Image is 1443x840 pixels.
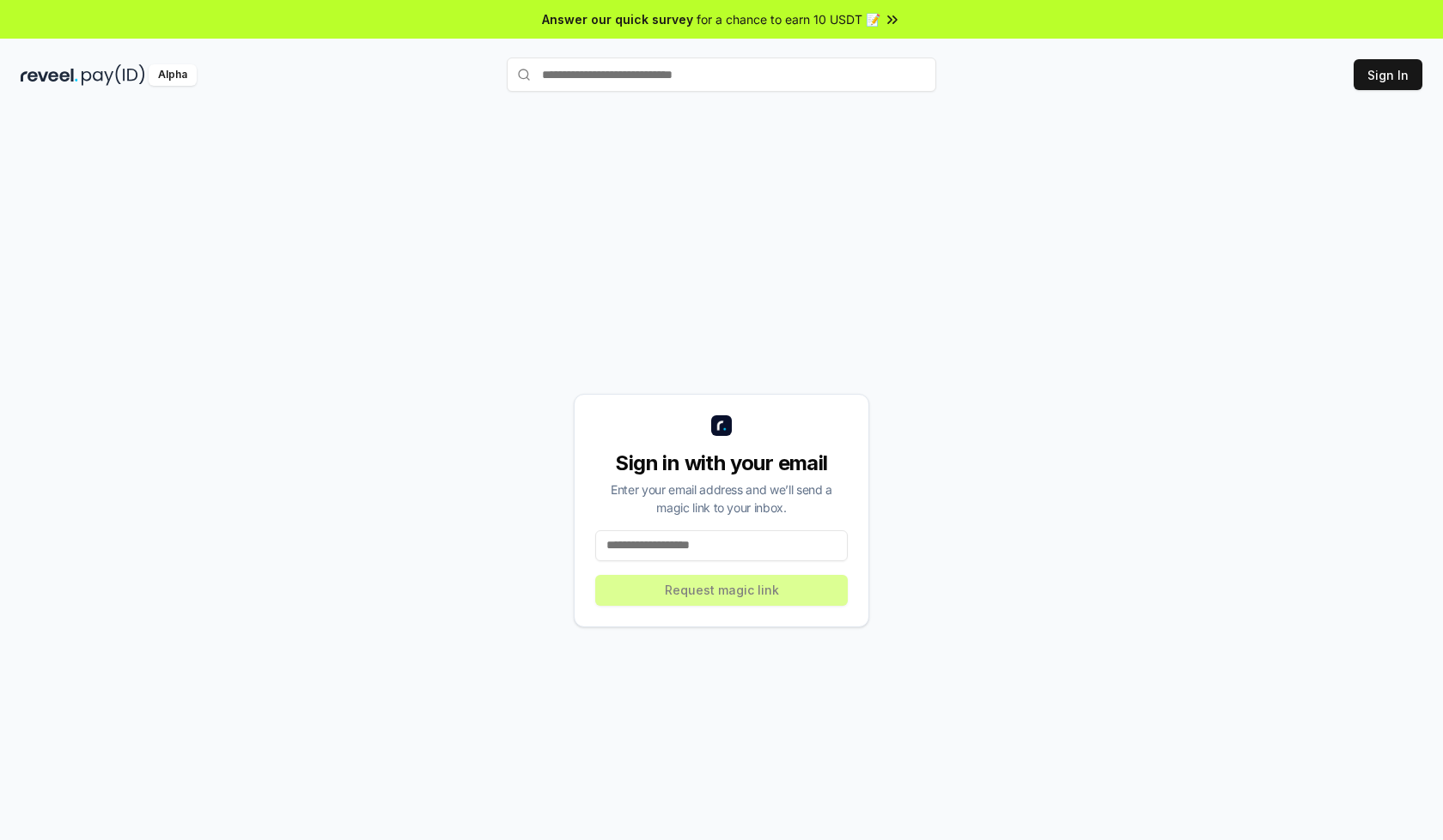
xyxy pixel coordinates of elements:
[711,415,732,436] img: logo_small
[21,64,78,86] img: reveel_dark
[1354,59,1422,90] button: Sign In
[149,64,197,86] div: Alpha
[82,64,145,86] img: pay_id
[595,480,848,517] div: Enter your email address and we’ll send a magic link to your inbox.
[697,10,880,28] span: for a chance to earn 10 USDT 📝
[542,10,693,28] span: Answer our quick survey
[595,450,848,477] div: Sign in with your email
